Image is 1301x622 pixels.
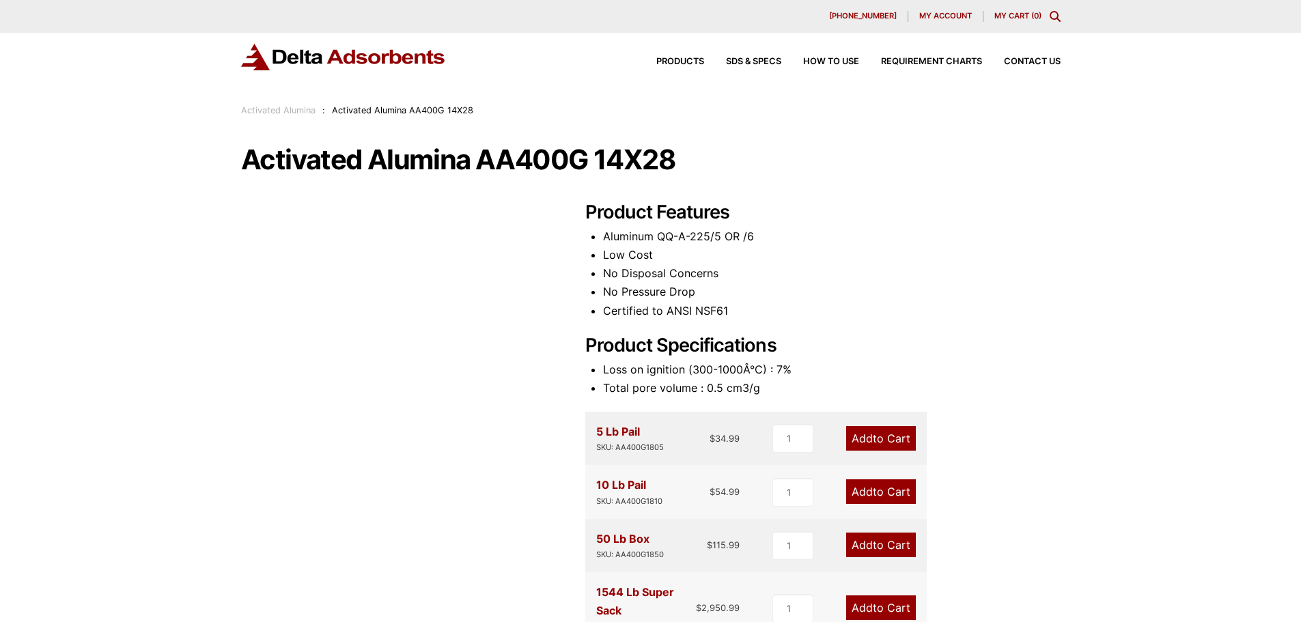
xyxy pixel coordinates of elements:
a: Add to Cart [846,426,916,451]
bdi: 115.99 [707,539,740,550]
span: SDS & SPECS [726,57,781,66]
a: Add to Cart [846,595,916,620]
li: Low Cost [603,246,1061,264]
div: Toggle Modal Content [1050,11,1061,22]
li: Certified to ANSI NSF61 [603,302,1061,320]
a: [PHONE_NUMBER] [818,11,908,22]
img: Delta Adsorbents [241,44,446,70]
span: Contact Us [1004,57,1061,66]
div: 50 Lb Box [596,530,664,561]
a: Activated Alumina [241,105,316,115]
li: Loss on ignition (300-1000Â°C) : 7% [603,361,1061,379]
span: : [322,105,325,115]
a: My Cart (0) [994,11,1041,20]
bdi: 54.99 [710,486,740,497]
a: SDS & SPECS [704,57,781,66]
span: $ [710,433,715,444]
span: $ [696,602,701,613]
a: Products [634,57,704,66]
div: SKU: AA400G1810 [596,495,662,508]
span: My account [919,12,972,20]
li: No Pressure Drop [603,283,1061,301]
div: 10 Lb Pail [596,476,662,507]
span: How to Use [803,57,859,66]
span: $ [707,539,712,550]
span: 0 [1034,11,1039,20]
a: My account [908,11,983,22]
a: How to Use [781,57,859,66]
bdi: 2,950.99 [696,602,740,613]
div: 5 Lb Pail [596,423,664,454]
li: No Disposal Concerns [603,264,1061,283]
span: $ [710,486,715,497]
a: Add to Cart [846,479,916,504]
h2: Product Specifications [585,335,1061,357]
span: [PHONE_NUMBER] [829,12,897,20]
div: SKU: AA400G1850 [596,548,664,561]
div: SKU: AA400G1805 [596,441,664,454]
span: Activated Alumina AA400G 14X28 [332,105,473,115]
li: Aluminum QQ-A-225/5 OR /6 [603,227,1061,246]
span: Products [656,57,704,66]
a: Contact Us [982,57,1061,66]
bdi: 34.99 [710,433,740,444]
h1: Activated Alumina AA400G 14X28 [241,145,1061,174]
a: Add to Cart [846,533,916,557]
h2: Product Features [585,201,1061,224]
li: Total pore volume : 0.5 cm3/g [603,379,1061,397]
a: Requirement Charts [859,57,982,66]
span: Requirement Charts [881,57,982,66]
